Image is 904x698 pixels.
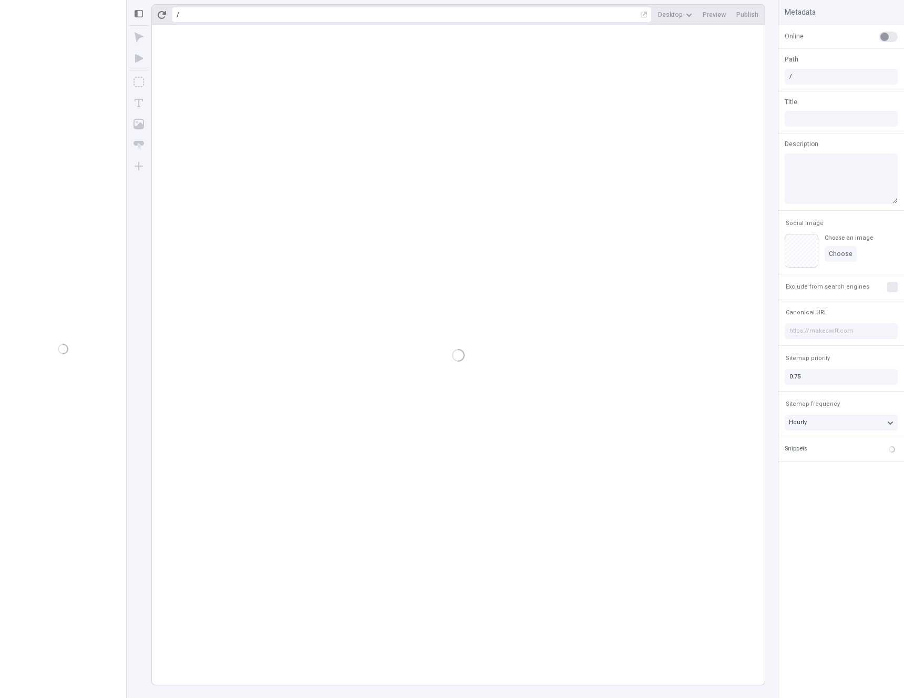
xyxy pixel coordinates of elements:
button: Canonical URL [784,306,829,319]
div: Snippets [785,445,807,454]
div: Choose an image [825,234,873,242]
button: Preview [698,7,730,23]
span: Sitemap priority [786,354,830,362]
span: Description [785,139,818,149]
button: Text [129,94,148,112]
button: Sitemap priority [784,352,832,365]
span: Path [785,55,798,64]
span: Canonical URL [786,309,827,316]
span: Publish [736,11,758,19]
button: Exclude from search engines [784,281,871,293]
button: Button [129,136,148,155]
span: Exclude from search engines [786,283,869,291]
span: Hourly [789,418,807,427]
button: Social Image [784,217,826,230]
span: Title [785,97,797,107]
span: Desktop [658,11,683,19]
button: Publish [732,7,763,23]
span: Preview [703,11,726,19]
button: Desktop [654,7,696,23]
button: Choose [825,246,857,262]
div: / [177,11,179,19]
button: Sitemap frequency [784,398,842,410]
input: https://makeswift.com [785,323,898,339]
span: Choose [829,250,852,258]
button: Box [129,73,148,91]
button: Image [129,115,148,134]
span: Social Image [786,219,824,227]
span: Online [785,32,804,41]
button: Hourly [785,415,898,430]
span: Sitemap frequency [786,400,840,408]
